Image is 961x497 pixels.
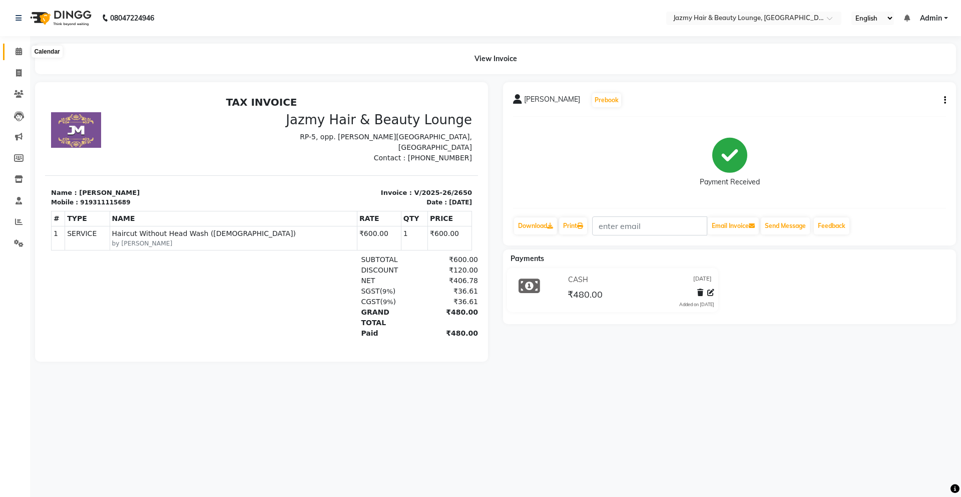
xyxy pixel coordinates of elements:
td: ₹600.00 [383,134,427,158]
div: ₹480.00 [371,215,433,236]
button: Prebook [592,93,621,107]
div: DISCOUNT [310,173,371,183]
div: Mobile : [6,106,33,115]
p: Contact : [PHONE_NUMBER] [223,61,427,71]
small: by [PERSON_NAME] [67,147,310,156]
div: ( ) [310,204,371,215]
p: RP-5, opp. [PERSON_NAME][GEOGRAPHIC_DATA], [GEOGRAPHIC_DATA] [223,40,427,61]
div: 919311115689 [35,106,85,115]
div: Calendar [32,46,62,58]
th: RATE [312,119,356,134]
th: # [7,119,20,134]
span: 9% [337,195,348,203]
span: CGST [316,205,335,213]
div: ₹480.00 [371,236,433,246]
th: PRICE [383,119,427,134]
span: SGST [316,195,334,203]
td: 1 [356,134,382,158]
span: CASH [568,275,588,285]
div: ₹406.78 [371,183,433,194]
button: Send Message [761,217,810,234]
h3: Jazmy Hair & Beauty Lounge [223,20,427,36]
span: Haircut Without Head Wash ([DEMOGRAPHIC_DATA]) [67,136,310,147]
div: ( ) [310,194,371,204]
div: ₹36.61 [371,194,433,204]
td: SERVICE [20,134,65,158]
a: Download [514,217,557,234]
div: [DATE] [404,106,427,115]
input: enter email [592,216,707,235]
p: Invoice : V/2025-26/2650 [223,96,427,106]
span: Admin [920,13,942,24]
div: GRAND TOTAL [310,215,371,236]
button: Email Invoice [708,217,759,234]
div: Payment Received [700,177,760,187]
div: Date : [381,106,402,115]
a: Feedback [814,217,849,234]
p: Name : [PERSON_NAME] [6,96,211,106]
td: ₹600.00 [312,134,356,158]
span: 9% [338,206,348,213]
td: 1 [7,134,20,158]
div: View Invoice [35,44,956,74]
th: TYPE [20,119,65,134]
div: Added on [DATE] [679,301,714,308]
div: ₹36.61 [371,204,433,215]
img: logo [26,4,94,32]
div: ₹600.00 [371,162,433,173]
th: QTY [356,119,382,134]
h2: TAX INVOICE [6,4,427,16]
span: [PERSON_NAME] [524,94,580,108]
span: [DATE] [693,275,712,285]
div: SUBTOTAL [310,162,371,173]
span: ₹480.00 [568,289,603,303]
a: Print [559,217,587,234]
b: 08047224946 [110,4,154,32]
span: Payments [511,254,544,263]
div: Paid [310,236,371,246]
div: NET [310,183,371,194]
div: ₹120.00 [371,173,433,183]
th: NAME [65,119,312,134]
